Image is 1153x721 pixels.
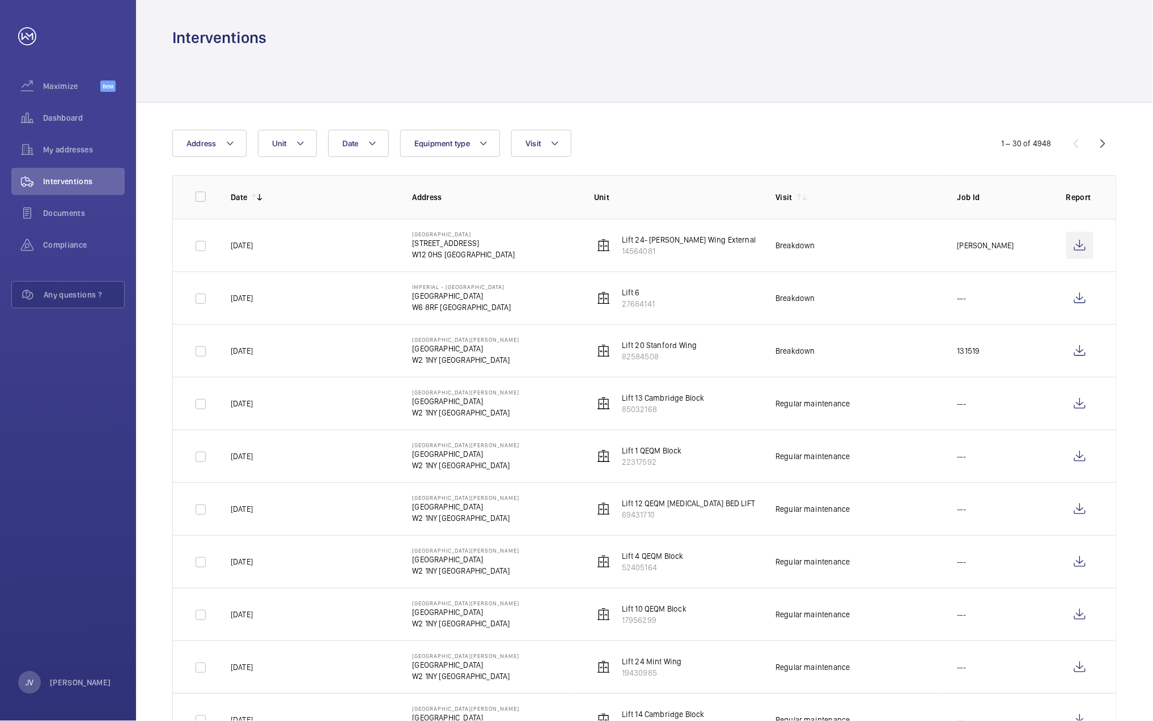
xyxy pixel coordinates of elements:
[412,547,519,554] p: [GEOGRAPHIC_DATA][PERSON_NAME]
[412,283,511,290] p: Imperial - [GEOGRAPHIC_DATA]
[231,292,253,304] p: [DATE]
[597,449,611,463] img: elevator.svg
[1066,192,1093,203] p: Report
[400,130,501,157] button: Equipment type
[412,290,511,302] p: [GEOGRAPHIC_DATA]
[44,289,124,300] span: Any questions ?
[412,671,519,682] p: W2 1NY [GEOGRAPHIC_DATA]
[597,555,611,569] img: elevator.svg
[597,660,611,674] img: elevator.svg
[957,398,967,409] p: ---
[1001,138,1052,149] div: 1 – 30 of 4948
[412,249,515,260] p: W12 0HS [GEOGRAPHIC_DATA]
[231,345,253,357] p: [DATE]
[622,550,684,562] p: Lift 4 QEQM Block
[775,503,850,515] div: Regular maintenance
[957,556,967,567] p: ---
[957,503,967,515] p: ---
[597,608,611,621] img: elevator.svg
[412,659,519,671] p: [GEOGRAPHIC_DATA]
[412,336,519,343] p: [GEOGRAPHIC_DATA][PERSON_NAME]
[775,609,850,620] div: Regular maintenance
[412,302,511,313] p: W6 8RF [GEOGRAPHIC_DATA]
[622,298,655,309] p: 27684141
[511,130,571,157] button: Visit
[412,354,519,366] p: W2 1NY [GEOGRAPHIC_DATA]
[622,392,705,404] p: Lift 13 Cambridge Block
[622,498,756,509] p: Lift 12 QEQM [MEDICAL_DATA] BED LIFT
[622,245,823,257] p: 14564081
[231,398,253,409] p: [DATE]
[412,237,515,249] p: [STREET_ADDRESS]
[622,340,697,351] p: Lift 20 Stanford Wing
[957,345,980,357] p: 131519
[957,192,1048,203] p: Job Id
[272,139,287,148] span: Unit
[412,389,519,396] p: [GEOGRAPHIC_DATA][PERSON_NAME]
[597,344,611,358] img: elevator.svg
[43,80,100,92] span: Maximize
[622,445,682,456] p: Lift 1 QEQM Block
[594,192,757,203] p: Unit
[775,192,792,203] p: Visit
[775,240,815,251] div: Breakdown
[622,614,686,626] p: 17956299
[231,609,253,620] p: [DATE]
[622,709,705,720] p: Lift 14 Cambridge Block
[412,705,519,712] p: [GEOGRAPHIC_DATA][PERSON_NAME]
[775,451,850,462] div: Regular maintenance
[775,556,850,567] div: Regular maintenance
[231,192,247,203] p: Date
[231,503,253,515] p: [DATE]
[412,460,519,471] p: W2 1NY [GEOGRAPHIC_DATA]
[957,451,967,462] p: ---
[775,292,815,304] div: Breakdown
[957,292,967,304] p: ---
[412,448,519,460] p: [GEOGRAPHIC_DATA]
[43,176,125,187] span: Interventions
[412,407,519,418] p: W2 1NY [GEOGRAPHIC_DATA]
[597,291,611,305] img: elevator.svg
[775,345,815,357] div: Breakdown
[412,396,519,407] p: [GEOGRAPHIC_DATA]
[328,130,389,157] button: Date
[412,512,519,524] p: W2 1NY [GEOGRAPHIC_DATA]
[412,607,519,618] p: [GEOGRAPHIC_DATA]
[231,240,253,251] p: [DATE]
[622,667,682,678] p: 19430985
[43,207,125,219] span: Documents
[957,240,1014,251] p: [PERSON_NAME]
[622,603,686,614] p: Lift 10 QEQM Block
[775,398,850,409] div: Regular maintenance
[412,442,519,448] p: [GEOGRAPHIC_DATA][PERSON_NAME]
[412,192,575,203] p: Address
[412,494,519,501] p: [GEOGRAPHIC_DATA][PERSON_NAME]
[26,677,33,688] p: JV
[43,112,125,124] span: Dashboard
[412,554,519,565] p: [GEOGRAPHIC_DATA]
[412,501,519,512] p: [GEOGRAPHIC_DATA]
[231,451,253,462] p: [DATE]
[412,600,519,607] p: [GEOGRAPHIC_DATA][PERSON_NAME]
[231,556,253,567] p: [DATE]
[186,139,217,148] span: Address
[622,234,823,245] p: Lift 24- [PERSON_NAME] Wing External Glass Building 201
[50,677,111,688] p: [PERSON_NAME]
[172,27,266,48] h1: Interventions
[412,343,519,354] p: [GEOGRAPHIC_DATA]
[172,130,247,157] button: Address
[342,139,359,148] span: Date
[622,456,682,468] p: 22317592
[43,144,125,155] span: My addresses
[622,351,697,362] p: 82584508
[622,509,756,520] p: 69431710
[412,618,519,629] p: W2 1NY [GEOGRAPHIC_DATA]
[258,130,317,157] button: Unit
[412,565,519,576] p: W2 1NY [GEOGRAPHIC_DATA]
[597,502,611,516] img: elevator.svg
[100,80,116,92] span: Beta
[775,661,850,673] div: Regular maintenance
[622,404,705,415] p: 85032168
[957,661,967,673] p: ---
[597,397,611,410] img: elevator.svg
